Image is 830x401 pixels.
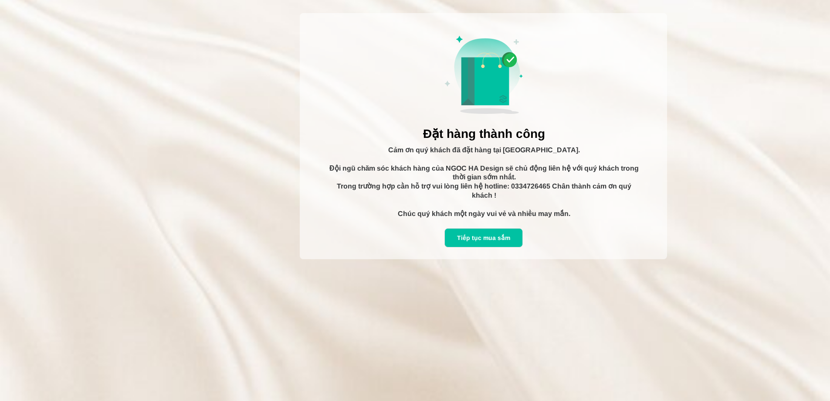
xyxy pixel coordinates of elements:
[444,228,523,247] a: Tiếp tục mua sắm
[327,127,642,141] h5: Đặt hàng thành công
[431,22,536,127] img: Display image
[398,210,570,217] span: Chúc quý khách một ngày vui vẻ và nhiều may mắn.
[329,165,640,199] span: Đội ngũ chăm sóc khách hàng của NGOC HA Design sẽ chủ động liên hệ với quý khách trong thời gian ...
[445,233,522,243] div: Tiếp tục mua sắm
[388,146,580,154] span: Cảm ơn quý khách đã đặt hàng tại [GEOGRAPHIC_DATA].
